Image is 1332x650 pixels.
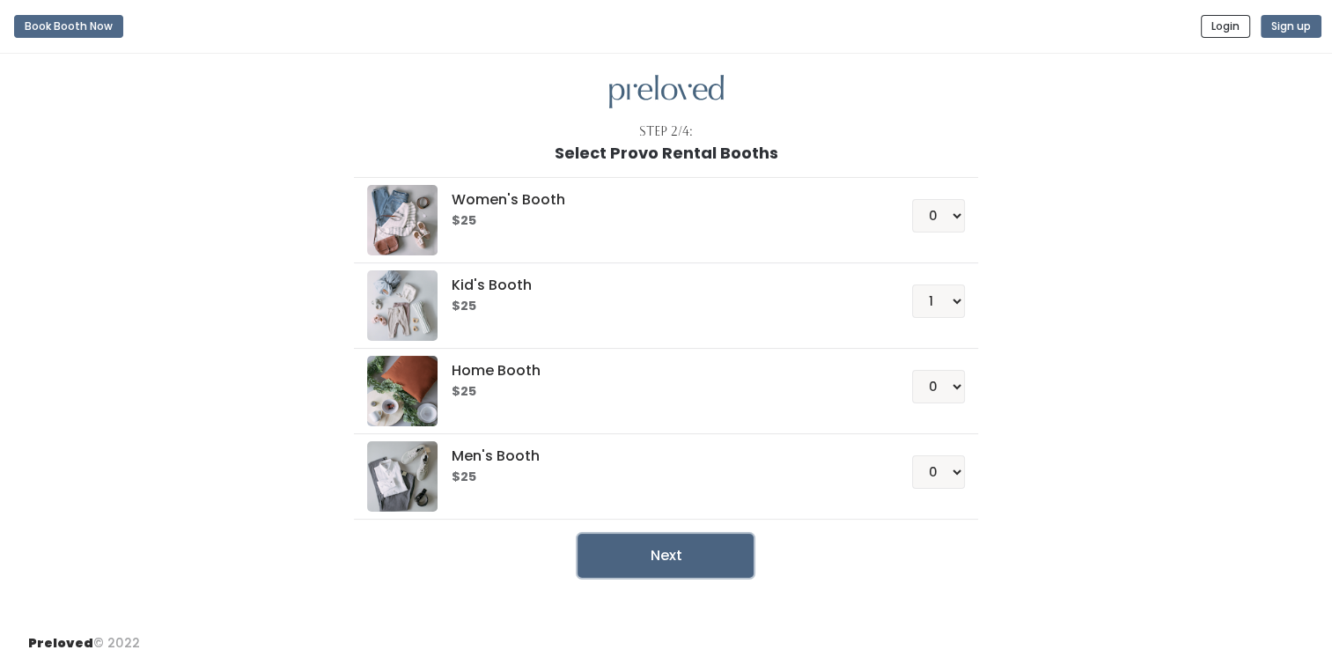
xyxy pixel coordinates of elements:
img: preloved logo [367,185,438,255]
h6: $25 [452,299,870,314]
img: preloved logo [367,270,438,341]
h1: Select Provo Rental Booths [555,144,778,162]
button: Login [1201,15,1250,38]
h5: Men's Booth [452,448,870,464]
h5: Women's Booth [452,192,870,208]
h6: $25 [452,385,870,399]
button: Book Booth Now [14,15,123,38]
button: Next [578,534,754,578]
img: preloved logo [609,75,724,109]
h5: Kid's Booth [452,277,870,293]
a: Book Booth Now [14,7,123,46]
img: preloved logo [367,356,438,426]
h6: $25 [452,214,870,228]
h6: $25 [452,470,870,484]
div: Step 2/4: [639,122,693,141]
h5: Home Booth [452,363,870,379]
button: Sign up [1261,15,1321,38]
img: preloved logo [367,441,438,512]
